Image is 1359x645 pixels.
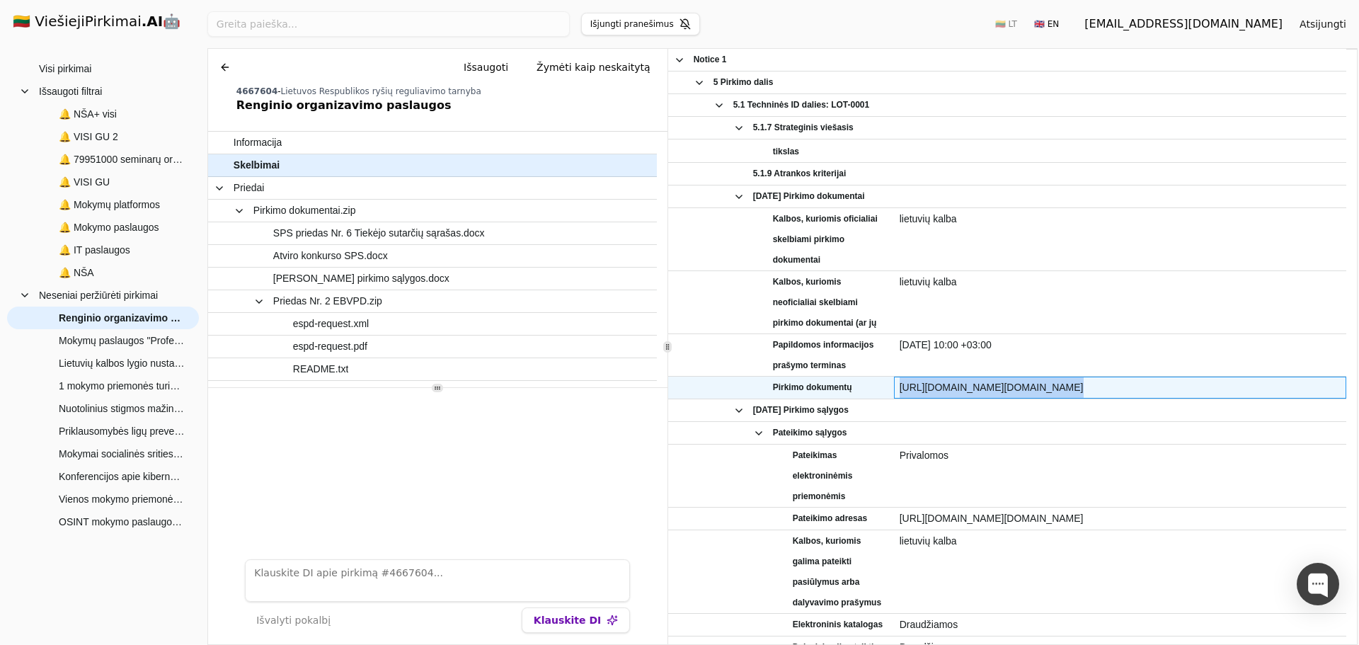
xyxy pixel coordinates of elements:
[773,272,886,354] span: Kalbos, kuriomis neoficialiai skelbiami pirkimo dokumentai (ar jų dalys)
[713,72,774,93] span: 5 Pirkimo dalis
[59,353,185,374] span: Lietuvių kalbos lygio nustatymo testų sukūrimo paslaugos (Atviras konkursas)
[900,508,1341,529] span: [URL][DOMAIN_NAME][DOMAIN_NAME]
[753,164,847,184] span: 5.1.9 Atrankos kriterijai
[39,58,91,79] span: Visi pirkimai
[900,445,1341,466] span: Privalomos
[59,149,185,170] span: 🔔 79951000 seminarų org pasl
[733,95,870,115] span: 5.1 Techninės ID dalies: LOT-0001
[1084,16,1283,33] div: [EMAIL_ADDRESS][DOMAIN_NAME]
[142,13,164,30] strong: .AI
[773,335,886,376] span: Papildomos informacijos prašymo terminas
[773,377,886,418] span: Pirkimo dokumentų adresas
[59,194,160,215] span: 🔔 Mokymų platformos
[59,217,159,238] span: 🔔 Mokymo paslaugos
[59,398,185,419] span: Nuotolinius stigmos mažinimo ekspertų komandos mokymai ir konsultacijos
[39,81,102,102] span: Išsaugoti filtrai
[900,209,1341,229] span: lietuvių kalba
[59,171,110,193] span: 🔔 VISI GU
[293,314,369,334] span: espd-request.xml
[273,268,449,289] span: [PERSON_NAME] pirkimo sąlygos.docx
[1288,11,1358,37] button: Atsijungti
[253,200,356,221] span: Pirkimo dokumentai.zip
[793,445,886,507] span: Pateikimas elektroninėmis priemonėmis
[273,291,382,312] span: Priedas Nr. 2 EBVPD.zip
[900,531,1341,552] span: lietuvių kalba
[773,209,886,270] span: Kalbos, kuriomis oficialiai skelbiami pirkimo dokumentai
[293,336,367,357] span: espd-request.pdf
[773,121,886,162] span: Strateginio viešojo pirkimo tikslas
[59,307,185,329] span: Renginio organizavimo paslaugos
[59,466,185,487] span: Konferencijos apie kibernetinio saugumo reikalavimų įgyvendinimą organizavimo paslaugos
[59,421,185,442] span: Priklausomybės ligų prevencijos mokymų mokytojams, tėvams ir vaikams organizavimo paslaugos
[694,50,727,70] span: Notice 1
[59,262,94,283] span: 🔔 NŠA
[207,11,570,37] input: Greita paieška...
[900,377,1341,398] span: [URL][DOMAIN_NAME][DOMAIN_NAME]
[236,86,277,96] span: 4667604
[234,132,282,153] span: Informacija
[273,382,474,402] span: SPS priedas Nr. 1 Techninė specifikacija.docx
[59,443,185,464] span: Mokymai socialinės srities darbuotojams
[773,423,847,443] span: Pateikimo sąlygos
[793,508,867,529] span: Pateikimo adresas
[59,103,117,125] span: 🔔 NŠA+ visi
[1026,13,1067,35] button: 🇬🇧 EN
[793,615,883,635] span: Elektroninis katalogas
[293,359,349,379] span: README.txt
[59,489,185,510] span: Vienos mokymo priemonės turinio parengimo su skaitmenine versija 3–5 m. vaikams A1–A2 paslaugų pi...
[753,118,886,159] span: 5.1.7 Strateginis viešasis pirkimas
[581,13,700,35] button: Išjungti pranešimus
[452,55,520,80] button: Išsaugoti
[273,223,485,244] span: SPS priedas Nr. 6 Tiekėjo sutarčių sąrašas.docx
[39,285,158,306] span: Neseniai peržiūrėti pirkimai
[900,335,1341,355] span: [DATE] 10:00 +03:00
[522,607,630,633] button: Klauskite DI
[59,511,185,532] span: OSINT mokymo paslaugos (Projektas Nr. 05-006-P-0001)
[753,400,849,421] span: [DATE] Pirkimo sąlygos
[273,246,388,266] span: Atviro konkurso SPS.docx
[59,126,118,147] span: 🔔 VISI GU 2
[59,330,185,351] span: Mokymų paslaugos "Profesinio mokymo įstaigų komandų mokymų organizavimo ir įgyvendinimo paslaugos"
[900,272,1341,292] span: lietuvių kalba
[236,97,662,114] div: Renginio organizavimo paslaugos
[793,531,886,613] span: Kalbos, kuriomis galima pateikti pasiūlymus arba dalyvavimo prašymus
[59,375,185,396] span: 1 mokymo priemonės turinio parengimo su skaitmenine versija 3–5 m. vaikams A1–A2 paslaugos (Atvir...
[281,86,481,96] span: Lietuvos Respublikos ryšių reguliavimo tarnyba
[525,55,662,80] button: Žymėti kaip neskaitytą
[236,86,662,97] div: -
[234,155,280,176] span: Skelbimai
[753,186,865,207] span: [DATE] Pirkimo dokumentai
[234,178,265,198] span: Priedai
[59,239,130,261] span: 🔔 IT paslaugos
[900,615,1341,635] span: Draudžiamos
